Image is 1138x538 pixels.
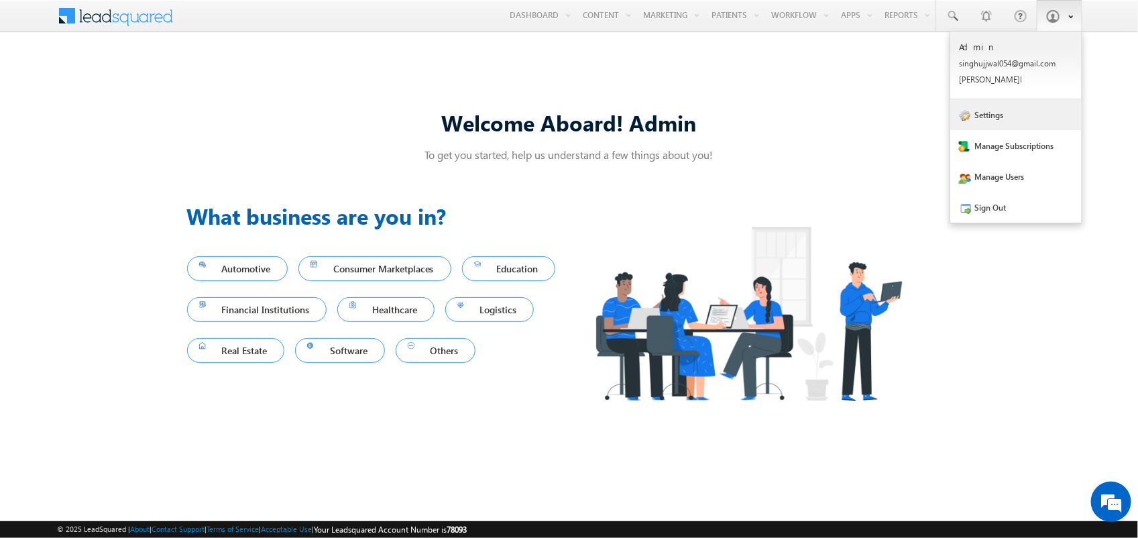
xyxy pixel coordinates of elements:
[950,99,1082,130] a: Settings
[959,74,1073,85] p: [PERSON_NAME] l
[457,301,522,319] span: Logistics
[950,161,1082,192] a: Manage Users
[152,525,205,533] a: Contact Support
[314,525,467,535] span: Your Leadsquared Account Number is
[349,301,422,319] span: Healthcare
[261,525,312,533] a: Acceptable Use
[408,341,464,360] span: Others
[199,301,315,319] span: Financial Institutions
[959,41,1073,52] p: Admin
[950,192,1082,223] a: Sign Out
[950,130,1082,161] a: Manage Subscriptions
[950,32,1082,99] a: Admin singhujjwal054@gmail.com [PERSON_NAME]l
[199,341,273,360] span: Real Estate
[187,148,952,162] p: To get you started, help us understand a few things about you!
[187,200,569,232] h3: What business are you in?
[569,200,927,427] img: Industry.png
[447,525,467,535] span: 78093
[207,525,259,533] a: Terms of Service
[959,58,1073,68] p: singh ujjwa l054@ gmail .com
[187,108,952,137] div: Welcome Aboard! Admin
[130,525,150,533] a: About
[57,523,467,536] span: © 2025 LeadSquared | | | | |
[307,341,373,360] span: Software
[310,260,439,278] span: Consumer Marketplaces
[199,260,276,278] span: Automotive
[474,260,544,278] span: Education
